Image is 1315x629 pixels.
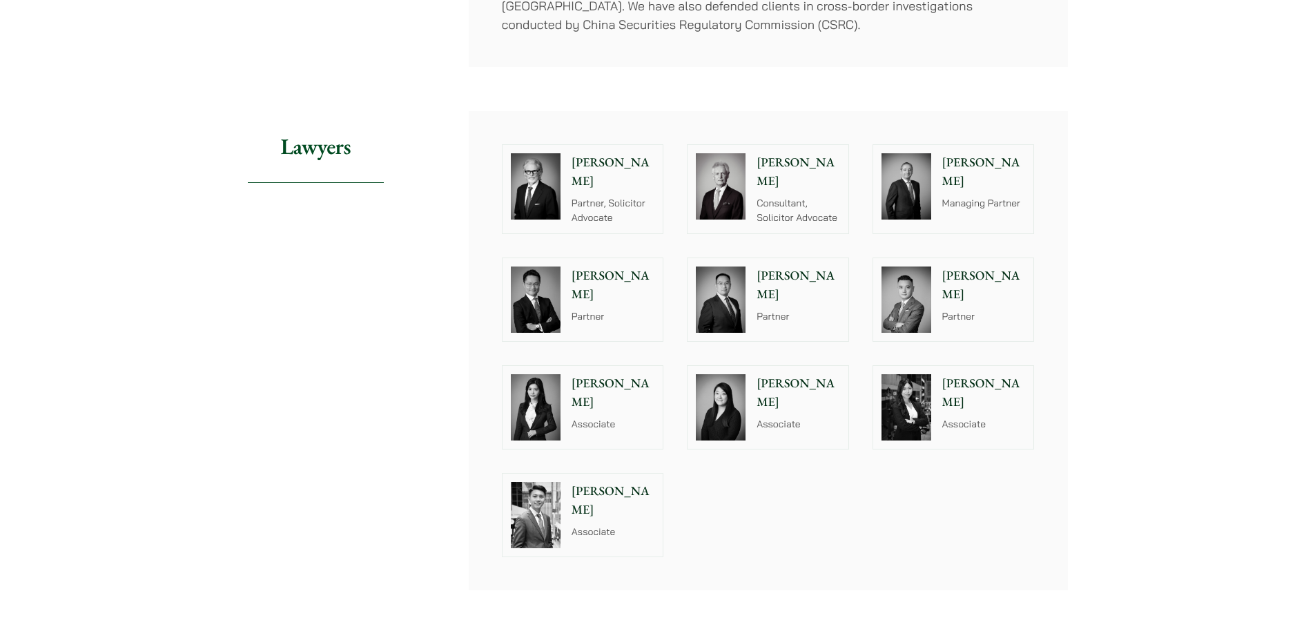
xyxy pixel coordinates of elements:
a: [PERSON_NAME] Partner [502,258,664,342]
a: Joanne Lam photo [PERSON_NAME] Associate [873,365,1035,449]
a: [PERSON_NAME] Partner, Solicitor Advocate [502,144,664,234]
p: [PERSON_NAME] [757,267,840,304]
p: [PERSON_NAME] [572,374,655,412]
p: Partner, Solicitor Advocate [572,196,655,225]
a: Florence Yan photo [PERSON_NAME] Associate [502,365,664,449]
h2: Lawyers [248,111,384,182]
p: [PERSON_NAME] [942,267,1026,304]
p: [PERSON_NAME] [572,267,655,304]
p: Associate [757,417,840,432]
a: [PERSON_NAME] Partner [873,258,1035,342]
p: Associate [942,417,1026,432]
p: Associate [572,525,655,539]
p: Consultant, Solicitor Advocate [757,196,840,225]
p: Partner [572,309,655,324]
a: [PERSON_NAME] Associate [687,365,849,449]
img: Joanne Lam photo [881,374,931,441]
a: [PERSON_NAME] Managing Partner [873,144,1035,234]
p: [PERSON_NAME] [757,153,840,191]
a: [PERSON_NAME] Associate [502,473,664,557]
p: Partner [942,309,1026,324]
p: Managing Partner [942,196,1026,211]
p: Associate [572,417,655,432]
a: [PERSON_NAME] Partner [687,258,849,342]
p: [PERSON_NAME] [572,482,655,519]
p: Partner [757,309,840,324]
p: [PERSON_NAME] [757,374,840,412]
p: [PERSON_NAME] [572,153,655,191]
img: Florence Yan photo [511,374,561,441]
a: [PERSON_NAME] Consultant, Solicitor Advocate [687,144,849,234]
p: [PERSON_NAME] [942,153,1026,191]
p: [PERSON_NAME] [942,374,1026,412]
